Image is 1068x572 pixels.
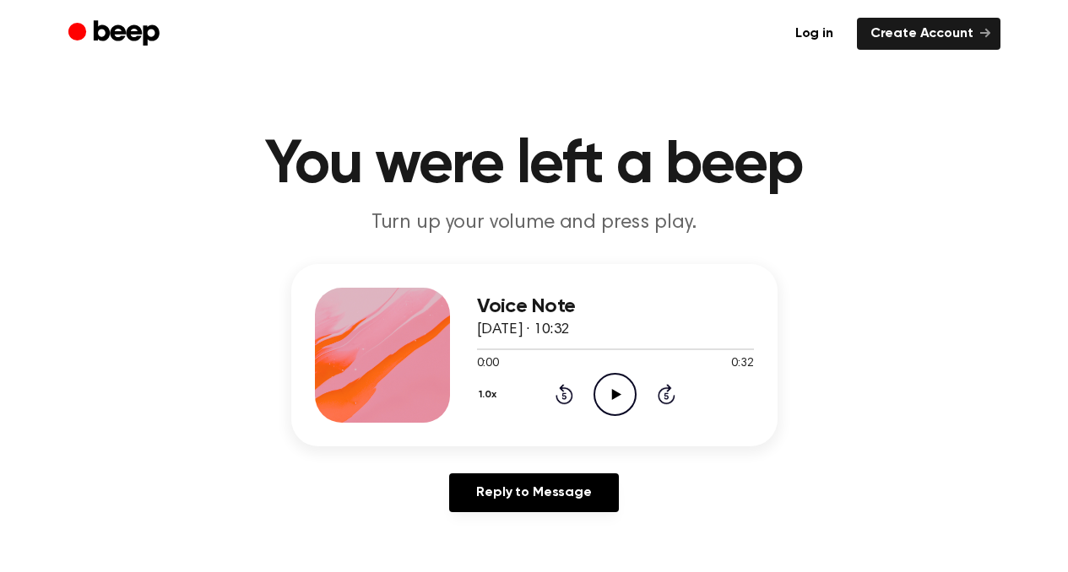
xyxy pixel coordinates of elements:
[449,473,618,512] a: Reply to Message
[782,18,847,50] a: Log in
[857,18,1000,50] a: Create Account
[477,355,499,373] span: 0:00
[102,135,967,196] h1: You were left a beep
[477,295,754,318] h3: Voice Note
[68,18,164,51] a: Beep
[477,380,503,409] button: 1.0x
[731,355,753,373] span: 0:32
[210,209,859,237] p: Turn up your volume and press play.
[477,322,570,337] span: [DATE] · 10:32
